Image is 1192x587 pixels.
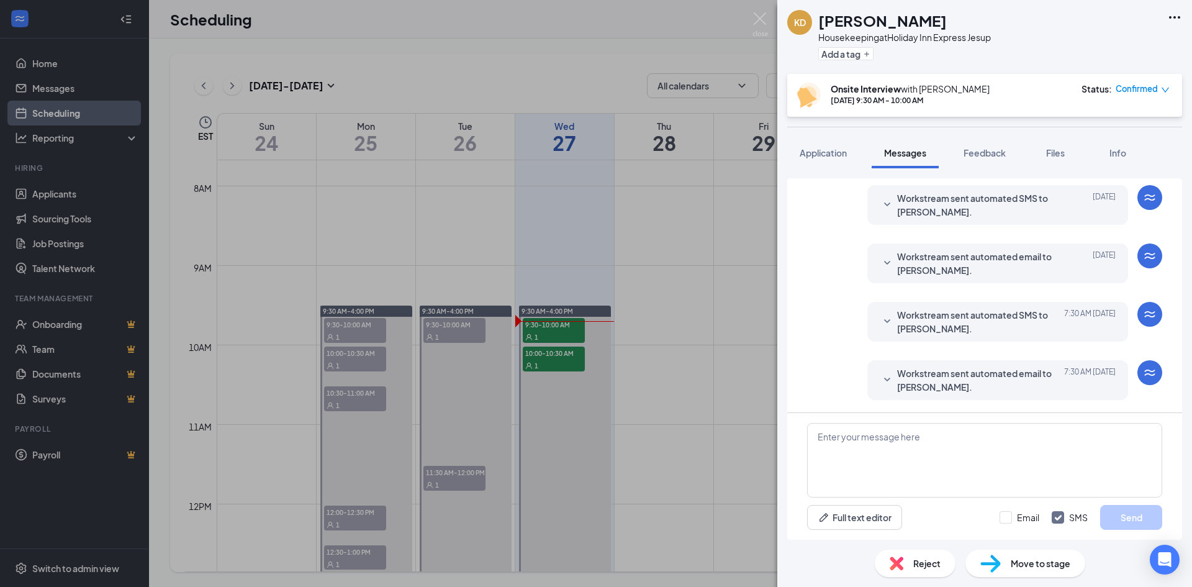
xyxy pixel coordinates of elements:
[1142,248,1157,263] svg: WorkstreamLogo
[1046,147,1065,158] span: Files
[1109,147,1126,158] span: Info
[897,366,1060,394] span: Workstream sent automated email to [PERSON_NAME].
[818,511,830,524] svg: Pen
[1142,307,1157,322] svg: WorkstreamLogo
[818,10,947,31] h1: [PERSON_NAME]
[1167,10,1182,25] svg: Ellipses
[1100,505,1162,530] button: Send
[880,256,895,271] svg: SmallChevronDown
[1064,308,1116,335] span: [DATE] 7:30 AM
[1142,365,1157,380] svg: WorkstreamLogo
[880,198,895,212] svg: SmallChevronDown
[807,505,902,530] button: Full text editorPen
[794,16,806,29] div: KD
[1064,366,1116,394] span: [DATE] 7:30 AM
[897,250,1060,277] span: Workstream sent automated email to [PERSON_NAME].
[818,47,874,60] button: PlusAdd a tag
[897,191,1060,219] span: Workstream sent automated SMS to [PERSON_NAME].
[800,147,847,158] span: Application
[897,308,1060,335] span: Workstream sent automated SMS to [PERSON_NAME].
[831,95,990,106] div: [DATE] 9:30 AM - 10:00 AM
[1081,83,1112,95] div: Status :
[831,83,901,94] b: Onsite Interview
[964,147,1006,158] span: Feedback
[1161,86,1170,94] span: down
[863,50,870,58] svg: Plus
[880,314,895,329] svg: SmallChevronDown
[1093,250,1116,277] span: [DATE]
[818,31,991,43] div: Housekeeping at Holiday Inn Express Jesup
[831,83,990,95] div: with [PERSON_NAME]
[884,147,926,158] span: Messages
[1011,557,1070,570] span: Move to stage
[1150,545,1180,575] div: Open Intercom Messenger
[880,373,895,388] svg: SmallChevronDown
[1093,191,1116,219] span: [DATE]
[913,557,941,570] span: Reject
[1142,190,1157,205] svg: WorkstreamLogo
[1116,83,1158,95] span: Confirmed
